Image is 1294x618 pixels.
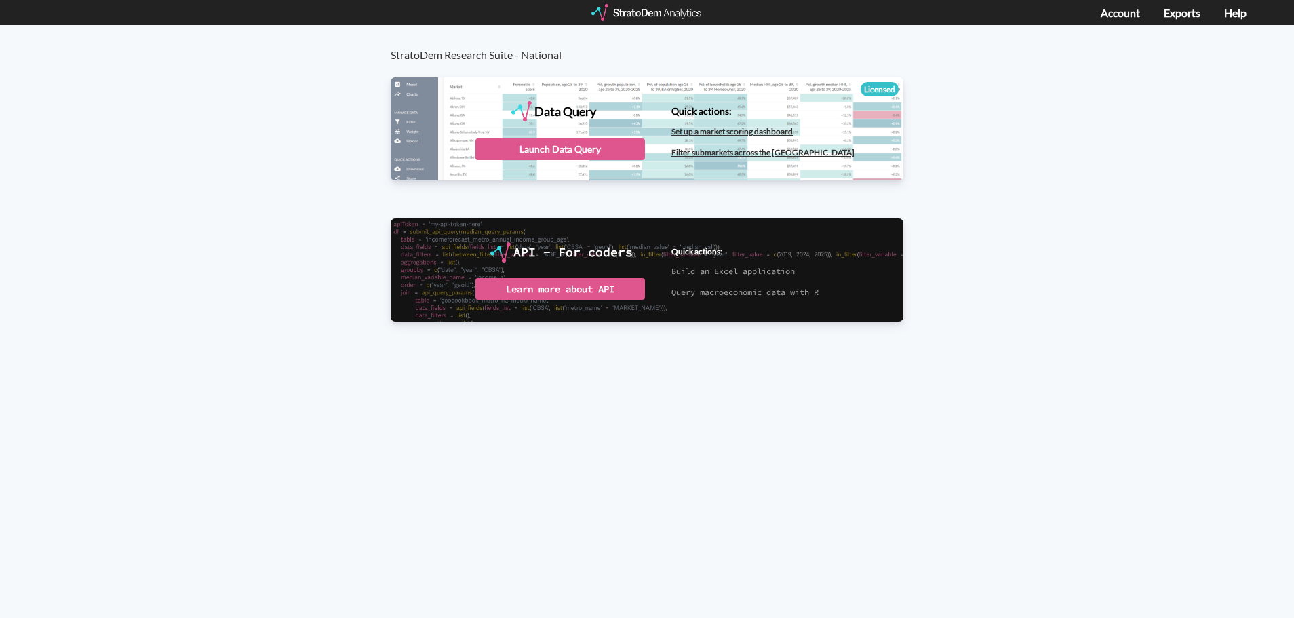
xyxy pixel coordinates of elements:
a: Query macroeconomic data with R [671,287,819,297]
a: Help [1224,6,1247,19]
div: Data Query [534,101,596,121]
a: Filter submarkets across the [GEOGRAPHIC_DATA] [671,147,855,157]
a: Exports [1164,6,1200,19]
h4: Quick actions: [671,106,855,116]
a: Set up a market scoring dashboard [671,126,793,136]
div: API - For coders [513,242,633,263]
div: Licensed [861,82,899,96]
div: Launch Data Query [475,138,645,160]
a: Account [1101,6,1140,19]
h4: Quick actions: [671,247,819,256]
div: Learn more about API [475,278,645,300]
h3: StratoDem Research Suite - National [391,25,918,61]
a: Build an Excel application [671,266,795,276]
